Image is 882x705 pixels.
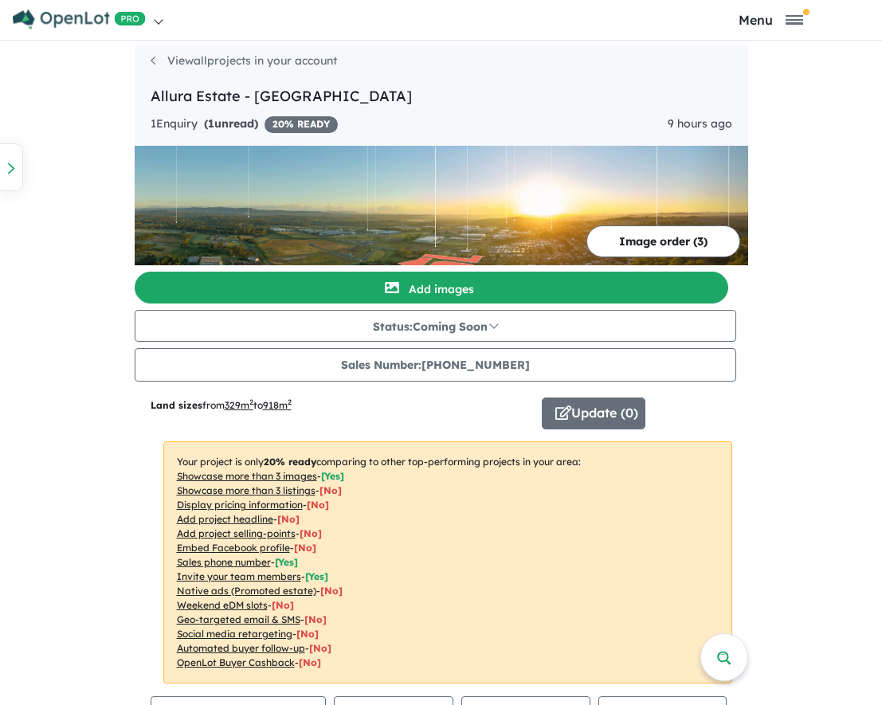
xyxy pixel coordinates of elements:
button: Sales Number:[PHONE_NUMBER] [135,348,736,382]
u: Showcase more than 3 images [177,470,317,482]
span: [ No ] [307,499,329,511]
u: Showcase more than 3 listings [177,484,316,496]
span: [No] [299,656,321,668]
span: [ Yes ] [275,556,298,568]
span: [No] [320,585,343,597]
span: [ Yes ] [305,570,328,582]
u: Native ads (Promoted estate) [177,585,316,597]
span: to [253,399,292,411]
u: OpenLot Buyer Cashback [177,656,295,668]
span: [ Yes ] [321,470,344,482]
a: Viewallprojects in your account [151,53,337,68]
span: [ No ] [277,513,300,525]
img: Openlot PRO Logo White [13,10,146,29]
button: Update (0) [542,398,645,429]
span: 20 % READY [265,116,338,133]
b: Land sizes [151,399,202,411]
u: Embed Facebook profile [177,542,290,554]
b: 20 % ready [264,456,316,468]
u: Add project headline [177,513,273,525]
u: Invite your team members [177,570,301,582]
p: from [151,398,531,413]
u: Weekend eDM slots [177,599,268,611]
u: Automated buyer follow-up [177,642,305,654]
span: 1 [208,116,214,131]
u: Social media retargeting [177,628,292,640]
button: Add images [135,272,728,304]
div: 1 Enquir y [151,115,338,134]
u: 329 m [225,399,253,411]
strong: ( unread) [204,116,258,131]
span: [No] [272,599,294,611]
sup: 2 [249,398,253,406]
span: [No] [304,613,327,625]
span: [No] [296,628,319,640]
p: Your project is only comparing to other top-performing projects in your area: - - - - - - - - - -... [163,441,732,683]
u: Sales phone number [177,556,271,568]
button: Image order (3) [586,225,740,257]
u: 918 m [263,399,292,411]
button: Toggle navigation [664,12,878,27]
img: Allura Estate - Bundamba [135,146,748,265]
u: Add project selling-points [177,527,296,539]
a: Allura Estate - [GEOGRAPHIC_DATA] [151,87,412,105]
span: [ No ] [319,484,342,496]
span: [No] [309,642,331,654]
div: 9 hours ago [668,115,732,134]
sup: 2 [288,398,292,406]
nav: breadcrumb [151,53,732,85]
span: [ No ] [294,542,316,554]
span: [ No ] [300,527,322,539]
u: Geo-targeted email & SMS [177,613,300,625]
button: Status:Coming Soon [135,310,736,342]
u: Display pricing information [177,499,303,511]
